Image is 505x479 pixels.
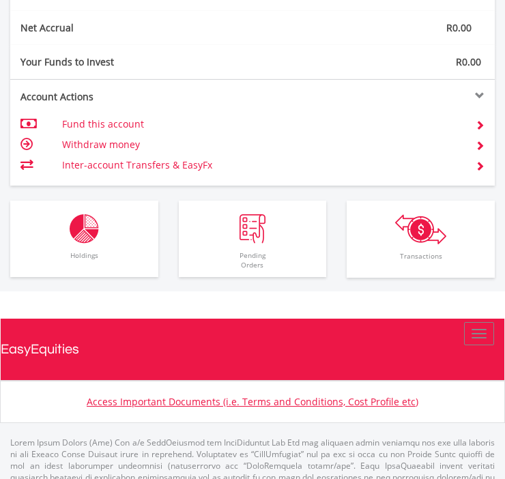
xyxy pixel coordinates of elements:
span: R0.00 [446,21,472,34]
img: transactions-zar-wht.png [395,214,446,244]
a: EasyEquities [1,319,504,380]
td: Withdraw money [62,134,459,155]
div: Net Accrual [10,21,293,35]
td: Fund this account [62,114,459,134]
span: Transactions [350,244,491,278]
img: holdings-wht.png [70,214,99,244]
img: pending_instructions-wht.png [240,214,265,244]
button: Holdings [10,201,158,277]
button: PendingOrders [179,201,327,277]
span: Holdings [14,244,155,277]
span: R0.00 [456,55,481,68]
span: Pending Orders [182,244,323,277]
div: Your Funds to Invest [10,55,252,69]
a: Access Important Documents (i.e. Terms and Conditions, Cost Profile etc) [87,395,418,408]
button: Transactions [347,201,495,278]
td: Inter-account Transfers & EasyFx [62,155,459,175]
div: Account Actions [10,90,252,104]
